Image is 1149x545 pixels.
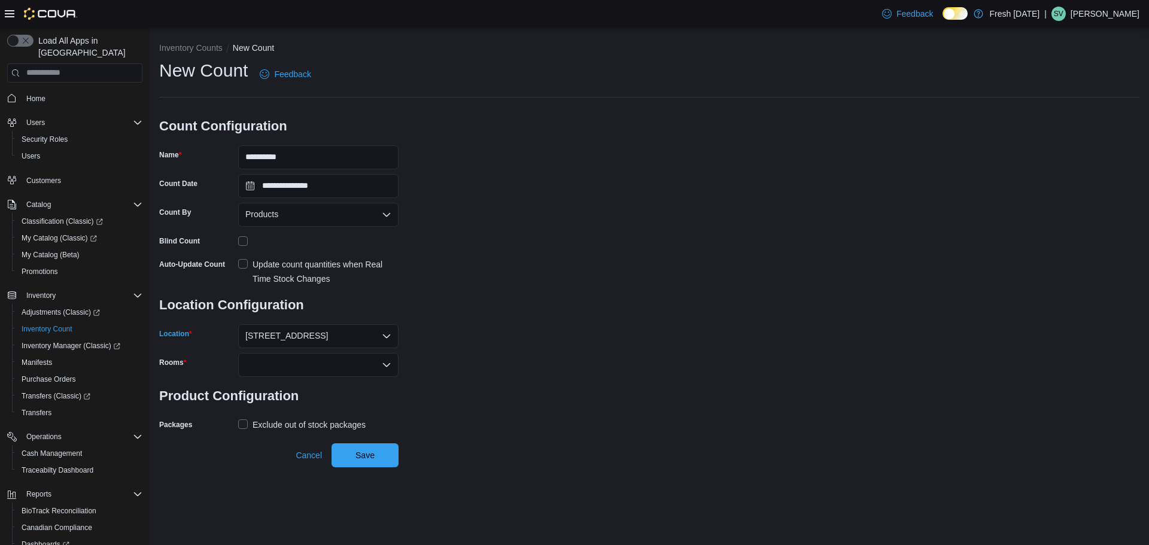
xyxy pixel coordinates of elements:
[17,132,72,147] a: Security Roles
[17,520,97,535] a: Canadian Compliance
[12,462,147,479] button: Traceabilty Dashboard
[22,487,56,501] button: Reports
[17,504,101,518] a: BioTrack Reconciliation
[17,339,142,353] span: Inventory Manager (Classic)
[17,372,142,386] span: Purchase Orders
[17,248,84,262] a: My Catalog (Beta)
[12,321,147,337] button: Inventory Count
[989,7,1039,21] p: Fresh [DATE]
[17,214,108,229] a: Classification (Classic)
[17,231,102,245] a: My Catalog (Classic)
[17,504,142,518] span: BioTrack Reconciliation
[26,489,51,499] span: Reports
[17,248,142,262] span: My Catalog (Beta)
[22,233,97,243] span: My Catalog (Classic)
[12,148,147,165] button: Users
[22,408,51,418] span: Transfers
[12,304,147,321] a: Adjustments (Classic)
[159,179,197,188] label: Count Date
[382,360,391,370] button: Open list of options
[12,246,147,263] button: My Catalog (Beta)
[159,377,399,415] h3: Product Configuration
[17,305,142,319] span: Adjustments (Classic)
[22,173,142,188] span: Customers
[12,519,147,536] button: Canadian Compliance
[22,358,52,367] span: Manifests
[382,210,391,220] button: Open list of options
[2,172,147,189] button: Customers
[22,430,66,444] button: Operations
[12,445,147,462] button: Cash Management
[12,354,147,371] button: Manifests
[355,449,375,461] span: Save
[17,355,57,370] a: Manifests
[1044,7,1047,21] p: |
[253,418,366,432] div: Exclude out of stock packages
[159,208,191,217] label: Count By
[159,59,248,83] h1: New Count
[296,449,322,461] span: Cancel
[17,322,142,336] span: Inventory Count
[22,375,76,384] span: Purchase Orders
[238,174,399,198] input: Press the down key to open a popover containing a calendar.
[1071,7,1139,21] p: [PERSON_NAME]
[12,371,147,388] button: Purchase Orders
[26,200,51,209] span: Catalog
[159,150,181,160] label: Name
[22,151,40,161] span: Users
[12,131,147,148] button: Security Roles
[159,43,223,53] button: Inventory Counts
[17,446,142,461] span: Cash Management
[17,264,63,279] a: Promotions
[12,263,147,280] button: Promotions
[22,115,50,130] button: Users
[22,135,68,144] span: Security Roles
[12,213,147,230] a: Classification (Classic)
[26,94,45,103] span: Home
[159,329,192,339] label: Location
[159,260,225,269] label: Auto-Update Count
[159,358,186,367] label: Rooms
[159,286,399,324] h3: Location Configuration
[22,197,56,212] button: Catalog
[22,465,93,475] span: Traceabilty Dashboard
[332,443,399,467] button: Save
[159,420,192,430] label: Packages
[255,62,315,86] a: Feedback
[17,372,81,386] a: Purchase Orders
[22,92,50,106] a: Home
[2,287,147,304] button: Inventory
[26,118,45,127] span: Users
[17,446,87,461] a: Cash Management
[22,449,82,458] span: Cash Management
[2,486,147,503] button: Reports
[12,230,147,246] a: My Catalog (Classic)
[22,487,142,501] span: Reports
[2,196,147,213] button: Catalog
[22,197,142,212] span: Catalog
[26,176,61,185] span: Customers
[245,328,328,343] span: [STREET_ADDRESS]
[22,391,90,401] span: Transfers (Classic)
[17,214,142,229] span: Classification (Classic)
[22,267,58,276] span: Promotions
[1051,7,1066,21] div: Steve Volz
[12,404,147,421] button: Transfers
[22,523,92,532] span: Canadian Compliance
[22,250,80,260] span: My Catalog (Beta)
[22,341,120,351] span: Inventory Manager (Classic)
[17,389,142,403] span: Transfers (Classic)
[17,305,105,319] a: Adjustments (Classic)
[17,389,95,403] a: Transfers (Classic)
[159,107,399,145] h3: Count Configuration
[22,288,142,303] span: Inventory
[17,463,98,477] a: Traceabilty Dashboard
[17,149,45,163] a: Users
[291,443,327,467] button: Cancel
[22,91,142,106] span: Home
[17,264,142,279] span: Promotions
[22,173,66,188] a: Customers
[24,8,77,20] img: Cova
[34,35,142,59] span: Load All Apps in [GEOGRAPHIC_DATA]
